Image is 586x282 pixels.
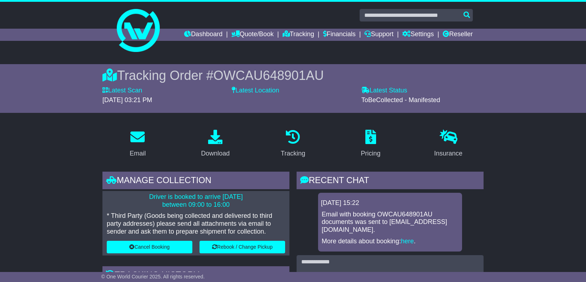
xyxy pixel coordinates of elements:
[196,127,234,161] a: Download
[231,29,274,41] a: Quote/Book
[201,149,230,158] div: Download
[434,149,462,158] div: Insurance
[322,238,458,245] p: More details about booking: .
[361,149,380,158] div: Pricing
[281,149,305,158] div: Tracking
[297,172,484,191] div: RECENT CHAT
[356,127,385,161] a: Pricing
[323,29,356,41] a: Financials
[107,193,285,209] p: Driver is booked to arrive [DATE] between 09:00 to 16:00
[283,29,314,41] a: Tracking
[232,87,279,95] label: Latest Location
[361,96,440,104] span: ToBeCollected - Manifested
[107,212,285,235] p: * Third Party (Goods being collected and delivered to third party addresses) please send all atta...
[184,29,222,41] a: Dashboard
[200,241,285,253] button: Rebook / Change Pickup
[364,29,393,41] a: Support
[102,68,484,83] div: Tracking Order #
[102,96,152,104] span: [DATE] 03:21 PM
[429,127,467,161] a: Insurance
[102,87,142,95] label: Latest Scan
[361,87,407,95] label: Latest Status
[321,199,459,207] div: [DATE] 15:22
[401,238,414,245] a: here
[322,211,458,234] p: Email with booking OWCAU648901AU documents was sent to [EMAIL_ADDRESS][DOMAIN_NAME].
[443,29,473,41] a: Reseller
[213,68,324,83] span: OWCAU648901AU
[130,149,146,158] div: Email
[102,172,289,191] div: Manage collection
[402,29,434,41] a: Settings
[101,274,205,279] span: © One World Courier 2025. All rights reserved.
[276,127,310,161] a: Tracking
[107,241,192,253] button: Cancel Booking
[125,127,150,161] a: Email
